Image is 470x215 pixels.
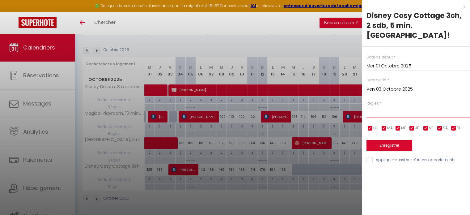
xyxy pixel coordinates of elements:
[387,125,393,131] span: MA
[366,77,386,83] label: Date de fin
[457,125,460,131] span: DI
[366,140,412,151] button: Enregistrer
[366,54,393,60] label: Date de début
[401,125,406,131] span: ME
[429,125,433,131] span: VE
[362,3,465,11] div: x
[366,101,379,106] label: Règles
[443,125,448,131] span: SA
[373,125,377,131] span: LU
[5,2,23,21] button: Ouvrir le widget de chat LiveChat
[415,125,419,131] span: JE
[366,11,465,40] div: Disney Cosy Cottage 3ch, 2 sdb, 5 min. [GEOGRAPHIC_DATA]!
